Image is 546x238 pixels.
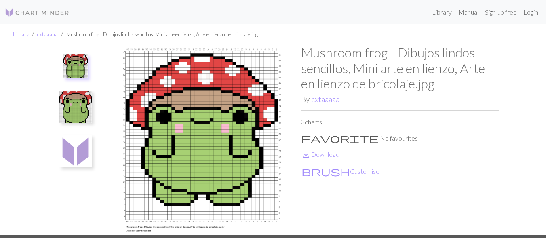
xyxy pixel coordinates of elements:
a: DownloadDownload [301,150,339,158]
img: Copy of Copy of Mushroom frog _ Dibujos lindos sencillos, Mini arte en lienzo, Arte en lienzo de ... [59,135,92,167]
a: cxtaaaaa [311,95,339,104]
span: save_alt [301,149,311,160]
i: Favourite [301,133,379,143]
h1: Mushroom frog _ Dibujos lindos sencillos, Mini arte en lienzo, Arte en lienzo de bricolaje.jpg [301,45,499,91]
p: 3 charts [301,117,499,127]
img: Copy of Mushroom frog _ Dibujos lindos sencillos, Mini arte en lienzo, Arte en lienzo de bricolaj... [59,91,92,123]
img: Mushroom frog _ Dibujos lindos sencillos, Mini arte en lienzo, Arte en lienzo de bricolaje.jpg [103,45,301,235]
i: Customise [301,166,350,176]
h2: By [301,95,499,104]
a: Manual [455,4,482,20]
i: Download [301,150,311,159]
img: Logo [5,8,70,17]
a: Library [429,4,455,20]
a: Login [520,4,541,20]
li: Mushroom frog _ Dibujos lindos sencillos, Mini arte en lienzo, Arte en lienzo de bricolaje.jpg [58,31,258,38]
span: favorite [301,133,379,144]
span: brush [301,166,350,177]
a: cxtaaaaa [37,31,58,38]
button: CustomiseCustomise [301,166,380,177]
img: Mushroom frog _ Dibujos lindos sencillos, Mini arte en lienzo, Arte en lienzo de bricolaje.jpg [63,54,88,78]
a: Library [13,31,29,38]
a: Sign up free [482,4,520,20]
p: No favourites [301,133,499,143]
